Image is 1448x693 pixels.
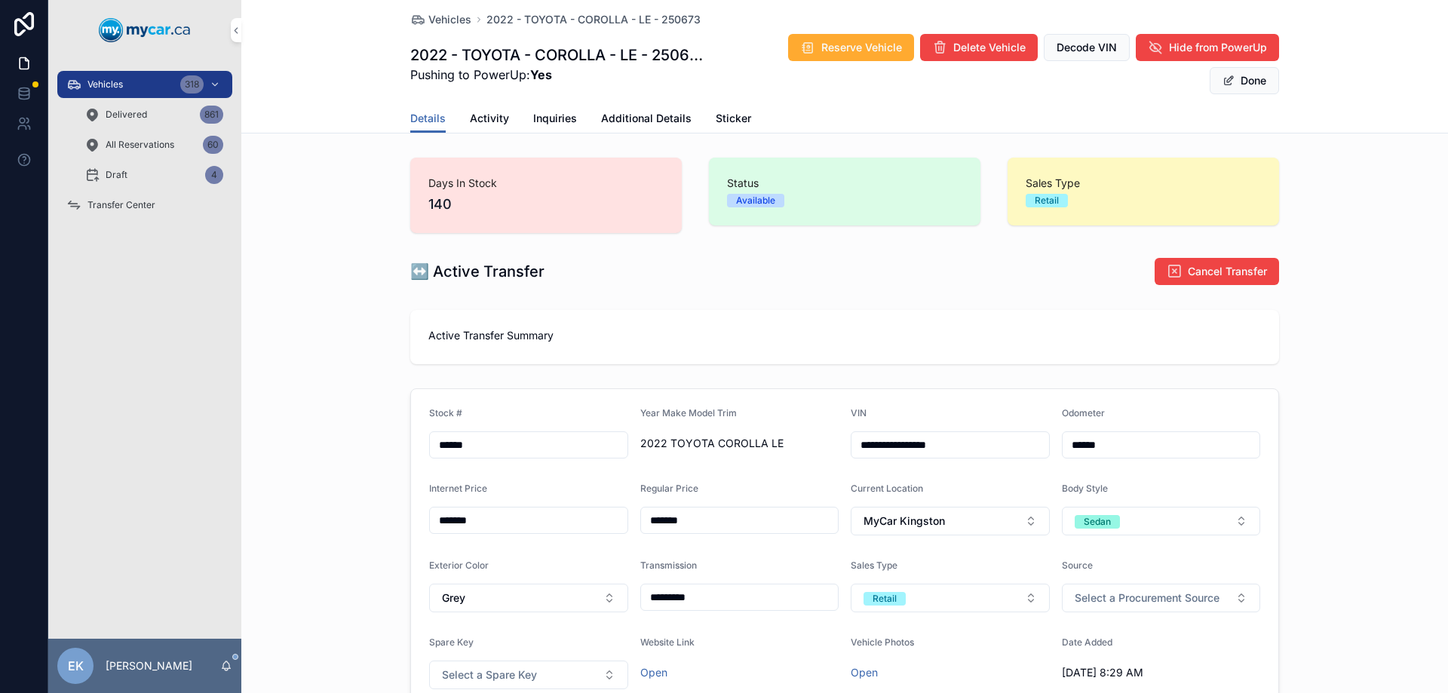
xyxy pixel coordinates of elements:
[851,560,897,571] span: Sales Type
[788,34,914,61] button: Reserve Vehicle
[640,483,698,494] span: Regular Price
[1062,483,1108,494] span: Body Style
[203,136,223,154] div: 60
[75,161,232,189] a: Draft4
[851,636,914,648] span: Vehicle Photos
[1075,590,1219,606] span: Select a Procurement Source
[873,592,897,606] div: Retail
[87,199,155,211] span: Transfer Center
[470,111,509,126] span: Activity
[1155,258,1279,285] button: Cancel Transfer
[75,101,232,128] a: Delivered861
[87,78,123,90] span: Vehicles
[601,111,692,126] span: Additional Details
[442,590,465,606] span: Grey
[428,12,471,27] span: Vehicles
[428,194,664,215] span: 140
[410,12,471,27] a: Vehicles
[1188,264,1267,279] span: Cancel Transfer
[1210,67,1279,94] button: Done
[727,176,962,191] span: Status
[1062,636,1112,648] span: Date Added
[410,261,545,282] h1: ↔️ Active Transfer
[1169,40,1267,55] span: Hide from PowerUp
[533,111,577,126] span: Inquiries
[180,75,204,94] div: 318
[1084,515,1111,529] div: Sedan
[821,40,902,55] span: Reserve Vehicle
[953,40,1026,55] span: Delete Vehicle
[851,507,1050,535] button: Select Button
[429,636,474,648] span: Spare Key
[601,105,692,135] a: Additional Details
[1057,40,1117,55] span: Decode VIN
[640,407,737,419] span: Year Make Model Trim
[428,328,1261,343] span: Active Transfer Summary
[640,436,839,451] span: 2022 TOYOTA COROLLA LE
[75,131,232,158] a: All Reservations60
[851,407,867,419] span: VIN
[429,407,462,419] span: Stock #
[205,166,223,184] div: 4
[442,667,537,682] span: Select a Spare Key
[1035,194,1059,207] div: Retail
[1062,507,1261,535] button: Select Button
[1026,176,1261,191] span: Sales Type
[106,139,174,151] span: All Reservations
[57,192,232,219] a: Transfer Center
[920,34,1038,61] button: Delete Vehicle
[851,483,923,494] span: Current Location
[530,67,552,82] strong: Yes
[470,105,509,135] a: Activity
[716,111,751,126] span: Sticker
[106,109,147,121] span: Delivered
[851,584,1050,612] button: Select Button
[640,560,697,571] span: Transmission
[106,169,127,181] span: Draft
[410,66,705,84] span: Pushing to PowerUp:
[428,176,664,191] span: Days In Stock
[1136,34,1279,61] button: Hide from PowerUp
[486,12,701,27] a: 2022 - TOYOTA - COROLLA - LE - 250673
[533,105,577,135] a: Inquiries
[429,483,487,494] span: Internet Price
[429,661,628,689] button: Select Button
[429,584,628,612] button: Select Button
[1062,407,1105,419] span: Odometer
[410,44,705,66] h1: 2022 - TOYOTA - COROLLA - LE - 250673
[200,106,223,124] div: 861
[736,194,775,207] div: Available
[106,658,192,673] p: [PERSON_NAME]
[429,560,489,571] span: Exterior Color
[716,105,751,135] a: Sticker
[1044,34,1130,61] button: Decode VIN
[48,60,241,238] div: scrollable content
[57,71,232,98] a: Vehicles318
[68,657,84,675] span: EK
[99,18,191,42] img: App logo
[851,666,878,679] a: Open
[410,105,446,133] a: Details
[640,636,695,648] span: Website Link
[1062,665,1261,680] span: [DATE] 8:29 AM
[1062,584,1261,612] button: Select Button
[1062,560,1093,571] span: Source
[864,514,945,529] span: MyCar Kingston
[410,111,446,126] span: Details
[640,666,667,679] a: Open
